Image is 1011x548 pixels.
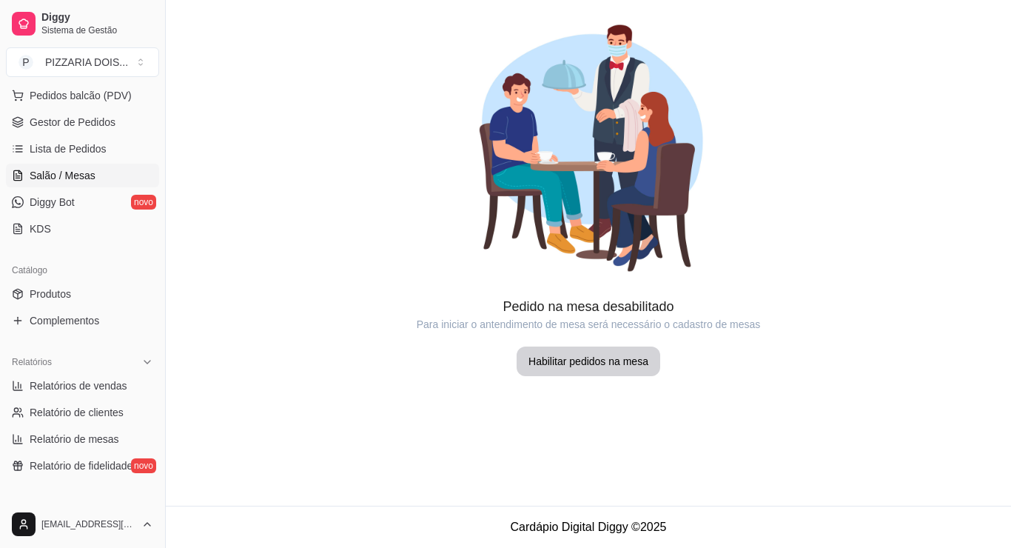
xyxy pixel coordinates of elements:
[30,221,51,236] span: KDS
[30,287,71,301] span: Produtos
[6,495,159,519] div: Gerenciar
[6,401,159,424] a: Relatório de clientes
[12,356,52,368] span: Relatórios
[6,309,159,333] a: Complementos
[6,190,159,214] a: Diggy Botnovo
[30,378,127,393] span: Relatórios de vendas
[6,217,159,241] a: KDS
[30,115,115,130] span: Gestor de Pedidos
[30,88,132,103] span: Pedidos balcão (PDV)
[6,164,159,187] a: Salão / Mesas
[6,47,159,77] button: Select a team
[45,55,128,70] div: PIZZARIA DOIS ...
[30,168,95,183] span: Salão / Mesas
[30,141,107,156] span: Lista de Pedidos
[30,432,119,447] span: Relatório de mesas
[6,6,159,41] a: DiggySistema de Gestão
[6,427,159,451] a: Relatório de mesas
[166,506,1011,548] footer: Cardápio Digital Diggy © 2025
[6,137,159,161] a: Lista de Pedidos
[517,347,660,376] button: Habilitar pedidos na mesa
[6,282,159,306] a: Produtos
[30,313,99,328] span: Complementos
[6,84,159,107] button: Pedidos balcão (PDV)
[6,374,159,398] a: Relatórios de vendas
[41,24,153,36] span: Sistema de Gestão
[6,110,159,134] a: Gestor de Pedidos
[6,258,159,282] div: Catálogo
[41,518,135,530] span: [EMAIL_ADDRESS][DOMAIN_NAME]
[166,296,1011,317] article: Pedido na mesa desabilitado
[6,507,159,542] button: [EMAIL_ADDRESS][DOMAIN_NAME]
[30,458,132,473] span: Relatório de fidelidade
[30,405,124,420] span: Relatório de clientes
[166,317,1011,332] article: Para iniciar o antendimento de mesa será necessário o cadastro de mesas
[6,454,159,478] a: Relatório de fidelidadenovo
[30,195,75,210] span: Diggy Bot
[41,11,153,24] span: Diggy
[19,55,33,70] span: P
